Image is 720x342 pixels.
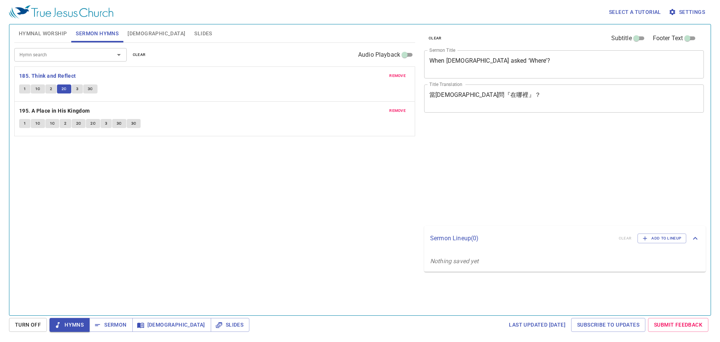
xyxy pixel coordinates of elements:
[76,120,81,127] span: 2C
[100,119,112,128] button: 3
[606,5,664,19] button: Select a tutorial
[385,71,410,80] button: remove
[429,35,442,42] span: clear
[50,86,52,92] span: 2
[19,71,76,81] b: 185. Think and Reflect
[642,235,681,242] span: Add to Lineup
[57,84,71,93] button: 2C
[424,226,706,251] div: Sermon Lineup(0)clearAdd to Lineup
[83,84,97,93] button: 3C
[76,29,118,38] span: Sermon Hymns
[105,120,107,127] span: 3
[117,120,122,127] span: 3C
[127,119,141,128] button: 3C
[430,234,613,243] p: Sermon Lineup ( 0 )
[667,5,708,19] button: Settings
[24,86,26,92] span: 1
[31,119,45,128] button: 1C
[114,50,124,60] button: Open
[15,320,41,330] span: Turn Off
[389,72,406,79] span: remove
[24,120,26,127] span: 1
[45,84,57,93] button: 2
[19,29,67,38] span: Hymnal Worship
[133,51,146,58] span: clear
[429,91,699,105] textarea: 當[DEMOGRAPHIC_DATA]問『在哪裡』？
[55,320,84,330] span: Hymns
[609,8,661,17] span: Select a tutorial
[358,50,400,59] span: Audio Playback
[571,318,645,332] a: Subscribe to Updates
[72,84,83,93] button: 3
[35,86,40,92] span: 1C
[506,318,568,332] a: Last updated [DATE]
[9,5,113,19] img: True Jesus Church
[648,318,708,332] a: Submit Feedback
[19,106,90,116] b: 195. A Place in His Kingdom
[49,318,90,332] button: Hymns
[76,86,78,92] span: 3
[611,34,632,43] span: Subtitle
[95,320,126,330] span: Sermon
[132,318,211,332] button: [DEMOGRAPHIC_DATA]
[19,119,30,128] button: 1
[19,84,30,93] button: 1
[112,119,126,128] button: 3C
[138,320,205,330] span: [DEMOGRAPHIC_DATA]
[429,57,699,71] textarea: When [DEMOGRAPHIC_DATA] asked ‘Where’?
[509,320,565,330] span: Last updated [DATE]
[637,234,686,243] button: Add to Lineup
[61,86,67,92] span: 2C
[128,50,150,59] button: clear
[430,258,479,265] i: Nothing saved yet
[45,119,60,128] button: 1C
[19,106,91,116] button: 195. A Place in His Kingdom
[35,120,40,127] span: 1C
[194,29,212,38] span: Slides
[90,120,96,127] span: 2C
[653,34,683,43] span: Footer Text
[577,320,639,330] span: Subscribe to Updates
[50,120,55,127] span: 1C
[424,34,446,43] button: clear
[654,320,702,330] span: Submit Feedback
[127,29,185,38] span: [DEMOGRAPHIC_DATA]
[72,119,86,128] button: 2C
[389,107,406,114] span: remove
[64,120,66,127] span: 2
[217,320,243,330] span: Slides
[89,318,132,332] button: Sermon
[86,119,100,128] button: 2C
[9,318,47,332] button: Turn Off
[131,120,136,127] span: 3C
[31,84,45,93] button: 1C
[60,119,71,128] button: 2
[19,71,77,81] button: 185. Think and Reflect
[385,106,410,115] button: remove
[421,121,649,223] iframe: from-child
[670,8,705,17] span: Settings
[88,86,93,92] span: 3C
[211,318,249,332] button: Slides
